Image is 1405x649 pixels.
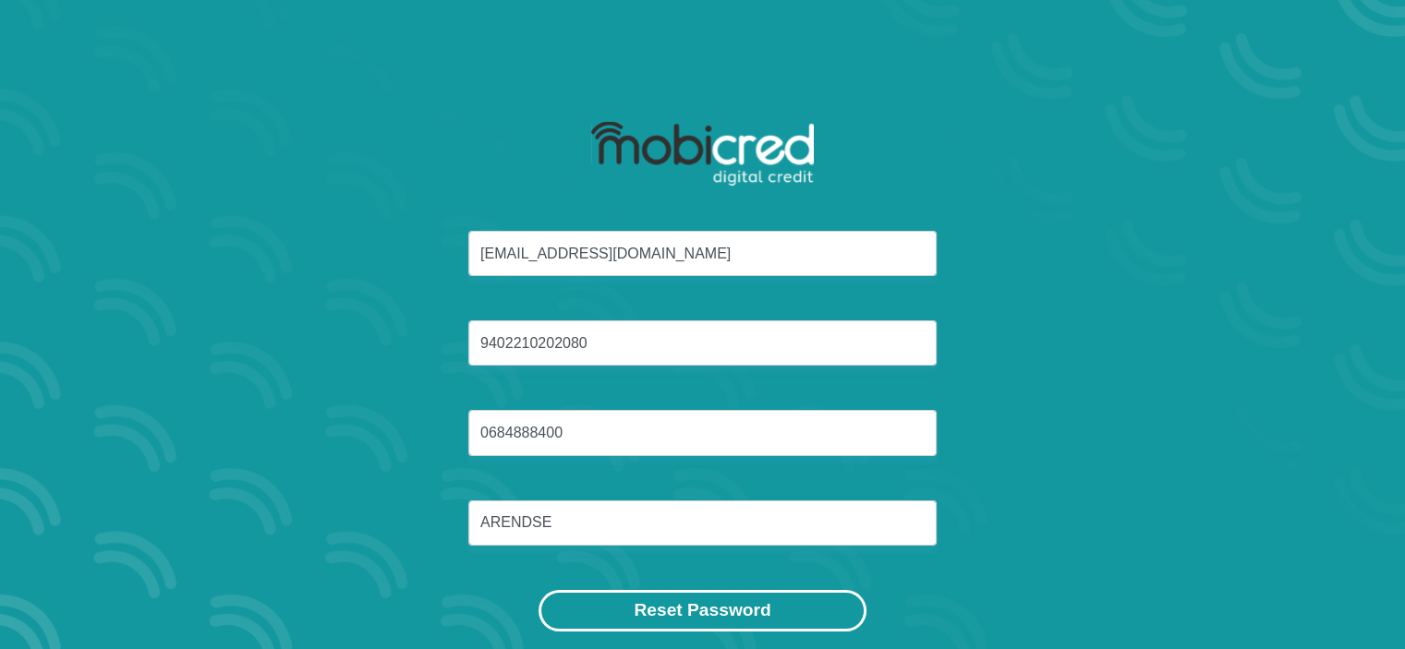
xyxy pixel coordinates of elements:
[591,122,814,186] img: mobicred logo
[468,320,937,366] input: ID Number
[539,590,866,631] button: Reset Password
[468,410,937,455] input: Cellphone Number
[468,231,937,276] input: Email
[468,500,937,546] input: Surname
